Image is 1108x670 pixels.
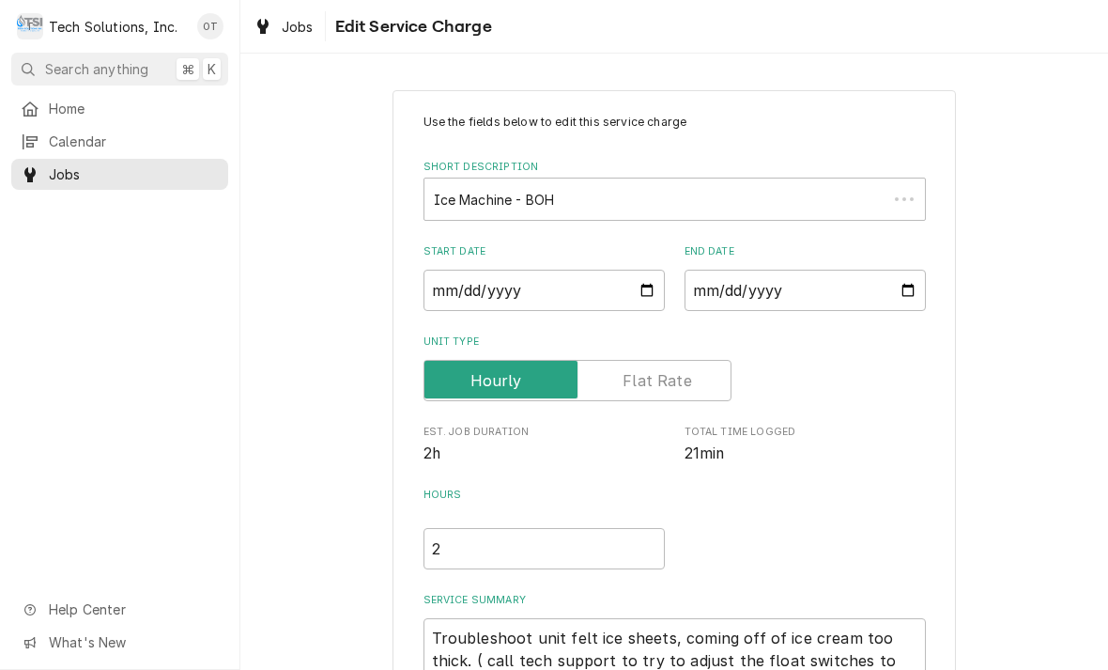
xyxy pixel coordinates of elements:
span: Search anything [45,59,148,79]
a: Calendar [11,126,228,157]
input: yyyy-mm-dd [423,270,665,311]
a: Go to Help Center [11,594,228,625]
a: Jobs [11,159,228,190]
div: OT [197,13,223,39]
span: Edit Service Charge [330,14,492,39]
div: [object Object] [423,488,665,569]
p: Use the fields below to edit this service charge [423,114,926,131]
span: Est. Job Duration [423,443,665,465]
div: Est. Job Duration [423,425,665,465]
div: Start Date [423,244,665,311]
span: What's New [49,632,217,652]
span: Jobs [49,164,219,184]
label: Unit Type [423,335,926,350]
span: Total Time Logged [685,425,926,440]
span: Total Time Logged [685,443,926,465]
div: T [17,13,43,39]
span: K [208,59,216,79]
span: Calendar [49,132,219,151]
input: yyyy-mm-dd [685,270,926,311]
button: Search anything⌘K [11,53,228,86]
span: 21min [685,444,725,462]
span: Jobs [282,17,314,37]
div: Short Description [423,160,926,221]
a: Go to What's New [11,627,228,658]
span: Home [49,99,219,118]
label: Service Summary [423,593,926,608]
div: End Date [685,244,926,311]
div: Unit Type [423,335,926,401]
span: Est. Job Duration [423,425,665,440]
a: Home [11,93,228,124]
label: End Date [685,244,926,259]
label: Short Description [423,160,926,175]
div: Tech Solutions, Inc.'s Avatar [17,13,43,39]
a: Jobs [246,11,321,42]
span: Help Center [49,600,217,619]
span: 2h [423,444,440,462]
span: ⌘ [181,59,194,79]
div: Total Time Logged [685,425,926,465]
div: Tech Solutions, Inc. [49,17,177,37]
div: Otis Tooley's Avatar [197,13,223,39]
label: Start Date [423,244,665,259]
label: Hours [423,488,665,518]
